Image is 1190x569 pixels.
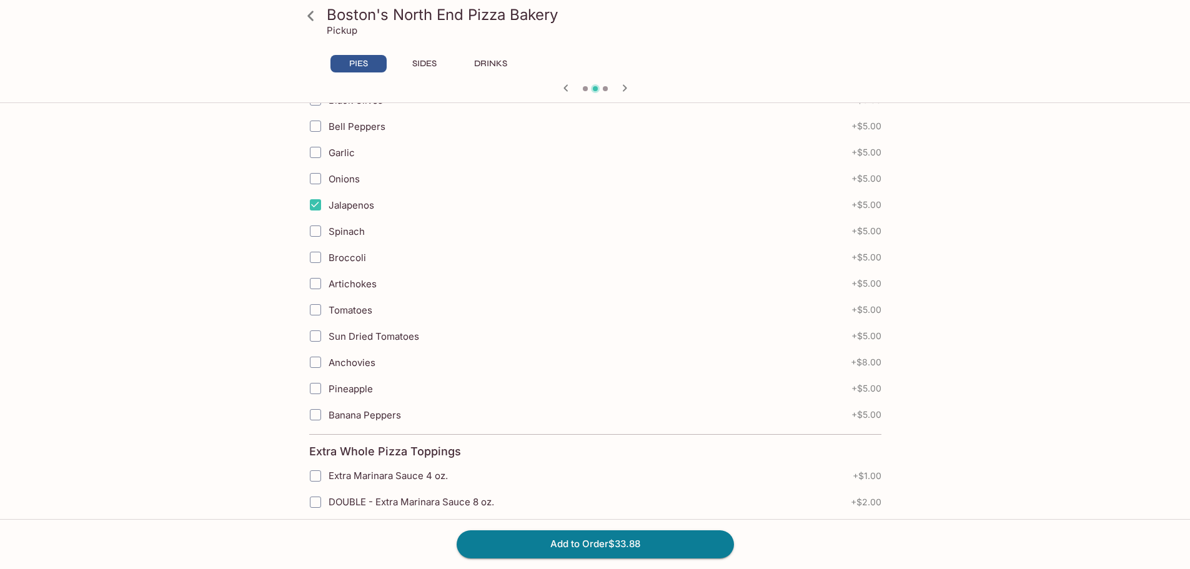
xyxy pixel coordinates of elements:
[851,121,881,131] span: + $5.00
[851,252,881,262] span: + $5.00
[397,55,453,72] button: SIDES
[329,470,448,482] span: Extra Marinara Sauce 4 oz.
[329,199,374,211] span: Jalapenos
[853,471,881,481] span: + $1.00
[329,357,375,369] span: Anchovies
[851,331,881,341] span: + $5.00
[309,445,461,458] h4: Extra Whole Pizza Toppings
[851,226,881,236] span: + $5.00
[329,383,373,395] span: Pineapple
[851,497,881,507] span: + $2.00
[327,5,885,24] h3: Boston's North End Pizza Bakery
[851,410,881,420] span: + $5.00
[851,305,881,315] span: + $5.00
[329,121,385,132] span: Bell Peppers
[329,330,419,342] span: Sun Dried Tomatoes
[851,279,881,289] span: + $5.00
[329,173,360,185] span: Onions
[851,200,881,210] span: + $5.00
[329,409,401,421] span: Banana Peppers
[463,55,519,72] button: DRINKS
[457,530,734,558] button: Add to Order$33.88
[851,357,881,367] span: + $8.00
[329,147,355,159] span: Garlic
[851,383,881,393] span: + $5.00
[851,174,881,184] span: + $5.00
[851,147,881,157] span: + $5.00
[327,24,357,36] p: Pickup
[329,252,366,264] span: Broccoli
[329,304,372,316] span: Tomatoes
[329,278,377,290] span: Artichokes
[330,55,387,72] button: PIES
[329,225,365,237] span: Spinach
[329,496,494,508] span: DOUBLE - Extra Marinara Sauce 8 oz.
